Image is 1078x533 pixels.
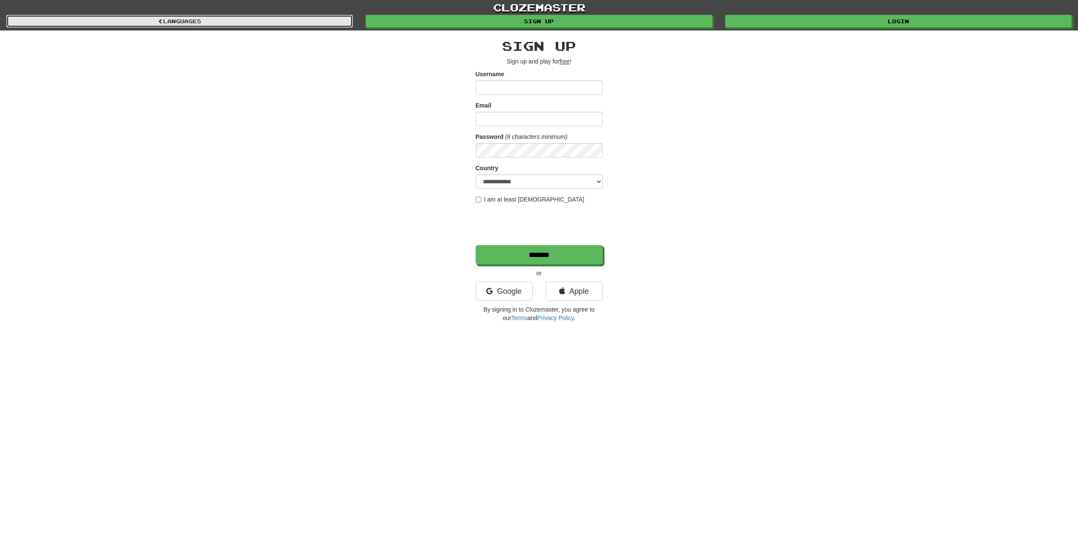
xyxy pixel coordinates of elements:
[505,133,568,140] em: (6 characters minimum)
[560,58,570,65] u: free
[476,164,499,172] label: Country
[537,315,574,321] a: Privacy Policy
[476,101,491,110] label: Email
[476,282,533,301] a: Google
[476,208,604,241] iframe: reCAPTCHA
[476,305,603,322] p: By signing in to Clozemaster, you agree to our and .
[476,57,603,66] p: Sign up and play for !
[511,315,527,321] a: Terms
[476,133,504,141] label: Password
[476,269,603,277] p: or
[546,282,603,301] a: Apple
[476,39,603,53] h2: Sign up
[6,15,353,28] a: Languages
[476,70,504,78] label: Username
[366,15,712,28] a: Sign up
[476,197,481,202] input: I am at least [DEMOGRAPHIC_DATA]
[725,15,1072,28] a: Login
[476,195,585,204] label: I am at least [DEMOGRAPHIC_DATA]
